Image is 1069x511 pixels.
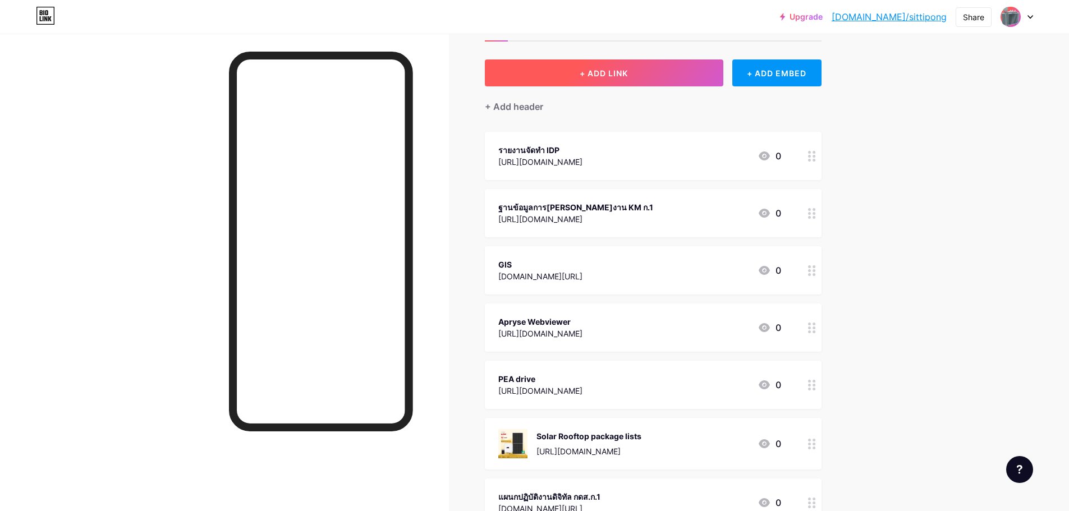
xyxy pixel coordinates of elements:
div: [URL][DOMAIN_NAME] [536,445,641,457]
div: 0 [758,437,781,450]
div: Solar Rooftop package lists [536,430,641,442]
img: Solar Rooftop package lists [498,429,527,458]
div: 0 [758,264,781,277]
div: 0 [758,206,781,220]
span: + ADD LINK [580,68,628,78]
div: [URL][DOMAIN_NAME] [498,328,582,339]
div: รายงานจัดทำ IDP [498,144,582,156]
div: 0 [758,321,781,334]
div: + Add header [485,100,543,113]
button: + ADD LINK [485,59,723,86]
div: PEA drive [498,373,582,385]
div: [URL][DOMAIN_NAME] [498,156,582,168]
div: 0 [758,496,781,509]
a: [DOMAIN_NAME]/sittipong [832,10,947,24]
div: Apryse Webviewer [498,316,582,328]
div: 0 [758,378,781,392]
a: Upgrade [780,12,823,21]
div: [DOMAIN_NAME][URL] [498,270,582,282]
div: Share [963,11,984,23]
img: sittipong [1000,6,1021,27]
div: [URL][DOMAIN_NAME] [498,385,582,397]
div: + ADD EMBED [732,59,822,86]
div: แผนกปฏิบัติงานดิจิทัล กดส.ก.1 [498,491,600,503]
div: 0 [758,149,781,163]
div: GIS [498,259,582,270]
div: [URL][DOMAIN_NAME] [498,213,653,225]
div: ฐานข้อมูลการ[PERSON_NAME]งาน KM ก.1 [498,201,653,213]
